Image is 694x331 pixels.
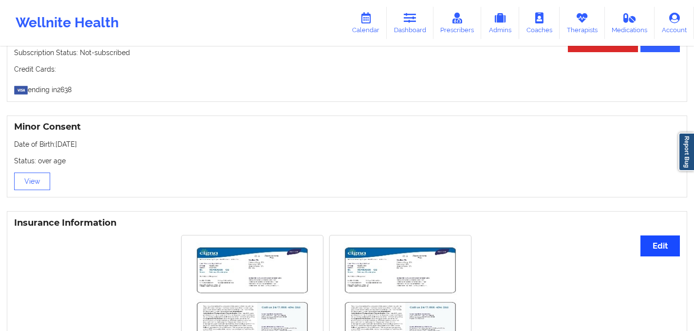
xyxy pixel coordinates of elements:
p: Status: over age [14,156,680,166]
a: Prescribers [433,7,482,39]
a: Therapists [560,7,605,39]
button: View [14,173,50,190]
a: Report Bug [678,133,694,171]
h3: Insurance Information [14,217,680,229]
p: Credit Cards: [14,64,680,74]
a: Admins [481,7,519,39]
h3: Minor Consent [14,121,680,133]
a: Calendar [345,7,387,39]
p: Date of Birth: [DATE] [14,139,680,149]
p: Subscription Status: Not-subscribed [14,48,680,58]
a: Account [655,7,694,39]
button: Edit [640,235,680,256]
a: Coaches [519,7,560,39]
a: Dashboard [387,7,433,39]
p: ending in 2638 [14,81,680,95]
a: Medications [605,7,655,39]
